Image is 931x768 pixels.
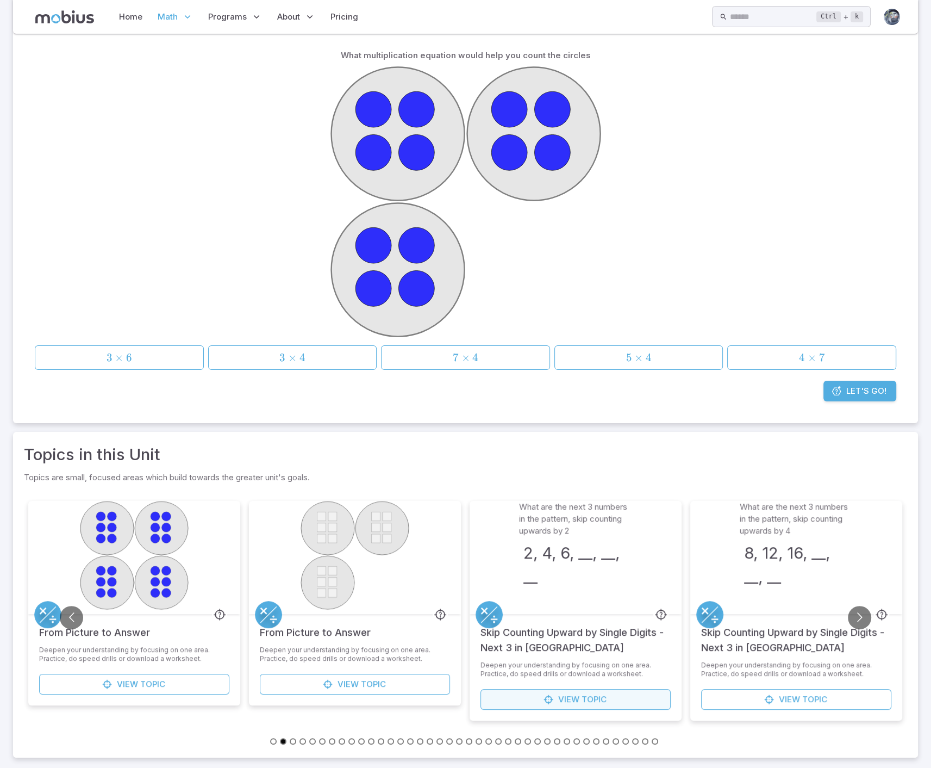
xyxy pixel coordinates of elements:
[397,738,404,745] button: Go to slide 14
[348,738,355,745] button: Go to slide 9
[558,693,579,705] span: View
[851,11,863,22] kbd: k
[140,678,165,690] span: Topic
[505,738,511,745] button: Go to slide 25
[701,614,891,655] h5: Skip Counting Upward by Single Digits - Next 3 in [GEOGRAPHIC_DATA]
[466,738,472,745] button: Go to slide 21
[480,689,671,710] a: ViewTopic
[453,351,459,364] span: 7
[634,351,643,364] span: ×
[495,738,502,745] button: Go to slide 24
[126,351,132,364] span: 6
[338,678,359,690] span: View
[280,738,286,745] button: Go to slide 2
[564,738,570,745] button: Go to slide 31
[779,693,800,705] span: View
[818,351,824,364] span: 7
[378,738,384,745] button: Go to slide 12
[341,49,591,61] p: What multiplication equation would help you count the circles
[407,738,414,745] button: Go to slide 15
[524,738,531,745] button: Go to slide 27
[427,738,433,745] button: Go to slide 17
[319,738,326,745] button: Go to slide 6
[816,10,863,23] div: +
[358,738,365,745] button: Go to slide 10
[799,351,805,364] span: 4
[277,11,300,23] span: About
[339,738,345,745] button: Go to slide 8
[39,614,150,640] h5: From Picture to Answer
[24,443,160,467] a: Topics in this Unit
[593,738,599,745] button: Go to slide 34
[260,646,450,663] p: Deepen your understanding by focusing on one area. Practice, do speed drills or download a worksh...
[158,11,178,23] span: Math
[808,351,816,364] span: ×
[476,738,482,745] button: Go to slide 22
[288,351,297,364] span: ×
[582,693,607,705] span: Topic
[523,541,628,589] h3: 2, 4, 6, __, __, __
[299,738,306,745] button: Go to slide 4
[603,738,609,745] button: Go to slide 35
[632,738,639,745] button: Go to slide 38
[646,351,652,364] span: 4
[534,738,541,745] button: Go to slide 28
[417,738,423,745] button: Go to slide 16
[472,351,478,364] span: 4
[884,9,900,25] img: andrew.jpg
[485,738,492,745] button: Go to slide 23
[626,351,632,364] span: 5
[802,693,827,705] span: Topic
[461,351,470,364] span: ×
[701,689,891,710] a: ViewTopic
[309,738,316,745] button: Go to slide 5
[368,738,374,745] button: Go to slide 11
[60,606,83,629] button: Go to previous slide
[290,738,296,745] button: Go to slide 3
[39,674,229,695] a: ViewTopic
[388,738,394,745] button: Go to slide 13
[846,385,886,397] span: Let's Go!
[279,351,285,364] span: 3
[613,738,619,745] button: Go to slide 36
[299,351,305,364] span: 4
[480,614,671,655] h5: Skip Counting Upward by Single Digits - Next 3 in [GEOGRAPHIC_DATA]
[107,351,113,364] span: 3
[270,738,277,745] button: Go to slide 1
[446,738,453,745] button: Go to slide 19
[519,501,632,537] p: What are the next 3 numbers in the pattern, skip counting upwards by 2
[823,381,896,401] a: Let's Go!
[116,4,146,29] a: Home
[848,606,871,629] button: Go to next slide
[361,678,386,690] span: Topic
[816,11,841,22] kbd: Ctrl
[740,501,853,537] p: What are the next 3 numbers in the pattern, skip counting upwards by 4
[652,738,658,745] button: Go to slide 40
[573,738,580,745] button: Go to slide 32
[255,601,282,628] a: Multiply/Divide
[476,601,503,628] a: Multiply/Divide
[117,678,138,690] span: View
[696,601,723,628] a: Multiply/Divide
[642,738,648,745] button: Go to slide 39
[456,738,463,745] button: Go to slide 20
[436,738,443,745] button: Go to slide 18
[744,541,848,589] h3: 8, 12, 16, __, __, __
[39,646,229,663] p: Deepen your understanding by focusing on one area. Practice, do speed drills or download a worksh...
[544,738,551,745] button: Go to slide 29
[701,661,891,678] p: Deepen your understanding by focusing on one area. Practice, do speed drills or download a worksh...
[622,738,629,745] button: Go to slide 37
[583,738,590,745] button: Go to slide 33
[327,4,361,29] a: Pricing
[115,351,123,364] span: ×
[34,601,61,628] a: Multiply/Divide
[480,661,671,678] p: Deepen your understanding by focusing on one area. Practice, do speed drills or download a worksh...
[329,738,335,745] button: Go to slide 7
[24,471,907,484] p: Topics are small, focused areas which build towards the greater unit's goals.
[260,614,371,640] h5: From Picture to Answer
[515,738,521,745] button: Go to slide 26
[260,674,450,695] a: ViewTopic
[554,738,560,745] button: Go to slide 30
[208,11,247,23] span: Programs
